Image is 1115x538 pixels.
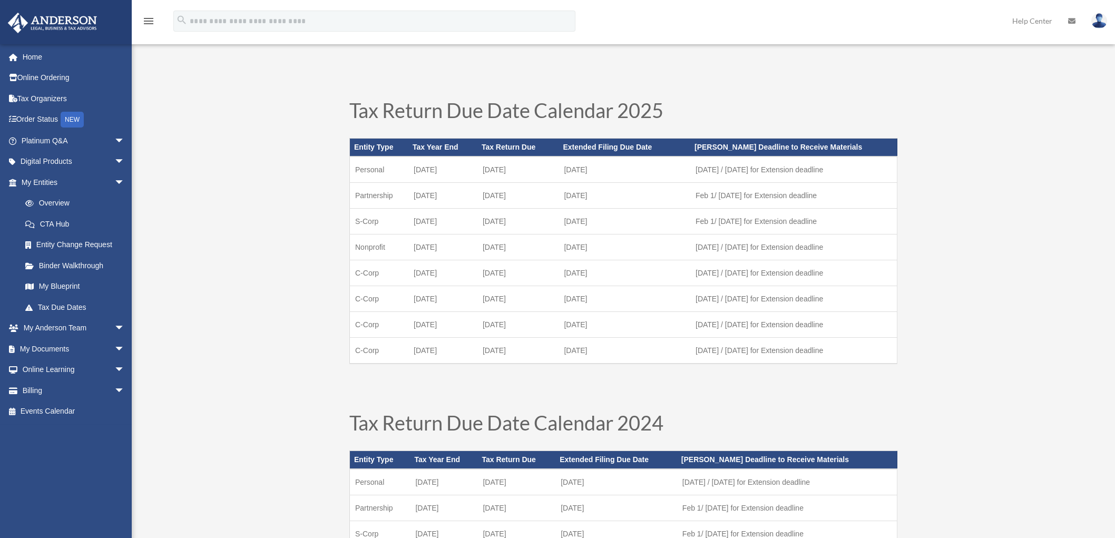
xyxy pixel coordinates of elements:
[408,312,477,338] td: [DATE]
[408,286,477,312] td: [DATE]
[408,234,477,260] td: [DATE]
[559,183,690,209] td: [DATE]
[350,338,409,364] td: C-Corp
[690,234,897,260] td: [DATE] / [DATE] for Extension deadline
[410,469,477,495] td: [DATE]
[477,156,559,183] td: [DATE]
[7,67,141,89] a: Online Ordering
[690,139,897,156] th: [PERSON_NAME] Deadline to Receive Materials
[15,193,141,214] a: Overview
[677,451,897,469] th: [PERSON_NAME] Deadline to Receive Materials
[408,260,477,286] td: [DATE]
[477,286,559,312] td: [DATE]
[350,451,410,469] th: Entity Type
[7,401,141,422] a: Events Calendar
[15,276,141,297] a: My Blueprint
[1091,13,1107,28] img: User Pic
[555,495,677,521] td: [DATE]
[477,495,555,521] td: [DATE]
[350,260,409,286] td: C-Corp
[690,312,897,338] td: [DATE] / [DATE] for Extension deadline
[7,88,141,109] a: Tax Organizers
[7,359,141,380] a: Online Learningarrow_drop_down
[408,338,477,364] td: [DATE]
[559,338,690,364] td: [DATE]
[7,151,141,172] a: Digital Productsarrow_drop_down
[7,109,141,131] a: Order StatusNEW
[350,156,409,183] td: Personal
[114,380,135,402] span: arrow_drop_down
[114,172,135,193] span: arrow_drop_down
[114,318,135,339] span: arrow_drop_down
[677,495,897,521] td: Feb 1/ [DATE] for Extension deadline
[410,495,477,521] td: [DATE]
[114,338,135,360] span: arrow_drop_down
[350,469,410,495] td: Personal
[7,172,141,193] a: My Entitiesarrow_drop_down
[477,312,559,338] td: [DATE]
[114,359,135,381] span: arrow_drop_down
[477,260,559,286] td: [DATE]
[408,209,477,234] td: [DATE]
[559,234,690,260] td: [DATE]
[690,338,897,364] td: [DATE] / [DATE] for Extension deadline
[114,130,135,152] span: arrow_drop_down
[555,451,677,469] th: Extended Filing Due Date
[15,213,141,234] a: CTA Hub
[477,183,559,209] td: [DATE]
[114,151,135,173] span: arrow_drop_down
[142,18,155,27] a: menu
[677,469,897,495] td: [DATE] / [DATE] for Extension deadline
[350,495,410,521] td: Partnership
[477,338,559,364] td: [DATE]
[349,413,897,438] h1: Tax Return Due Date Calendar 2024
[690,260,897,286] td: [DATE] / [DATE] for Extension deadline
[349,100,897,125] h1: Tax Return Due Date Calendar 2025
[350,234,409,260] td: Nonprofit
[690,209,897,234] td: Feb 1/ [DATE] for Extension deadline
[350,312,409,338] td: C-Corp
[559,156,690,183] td: [DATE]
[350,139,409,156] th: Entity Type
[408,183,477,209] td: [DATE]
[7,338,141,359] a: My Documentsarrow_drop_down
[555,469,677,495] td: [DATE]
[142,15,155,27] i: menu
[5,13,100,33] img: Anderson Advisors Platinum Portal
[176,14,188,26] i: search
[477,451,555,469] th: Tax Return Due
[7,130,141,151] a: Platinum Q&Aarrow_drop_down
[477,234,559,260] td: [DATE]
[690,183,897,209] td: Feb 1/ [DATE] for Extension deadline
[408,156,477,183] td: [DATE]
[350,209,409,234] td: S-Corp
[690,286,897,312] td: [DATE] / [DATE] for Extension deadline
[7,318,141,339] a: My Anderson Teamarrow_drop_down
[7,380,141,401] a: Billingarrow_drop_down
[15,234,141,256] a: Entity Change Request
[7,46,141,67] a: Home
[408,139,477,156] th: Tax Year End
[477,139,559,156] th: Tax Return Due
[350,286,409,312] td: C-Corp
[559,139,690,156] th: Extended Filing Due Date
[559,209,690,234] td: [DATE]
[690,156,897,183] td: [DATE] / [DATE] for Extension deadline
[15,297,135,318] a: Tax Due Dates
[559,286,690,312] td: [DATE]
[350,183,409,209] td: Partnership
[61,112,84,128] div: NEW
[559,312,690,338] td: [DATE]
[477,209,559,234] td: [DATE]
[15,255,141,276] a: Binder Walkthrough
[410,451,477,469] th: Tax Year End
[559,260,690,286] td: [DATE]
[477,469,555,495] td: [DATE]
